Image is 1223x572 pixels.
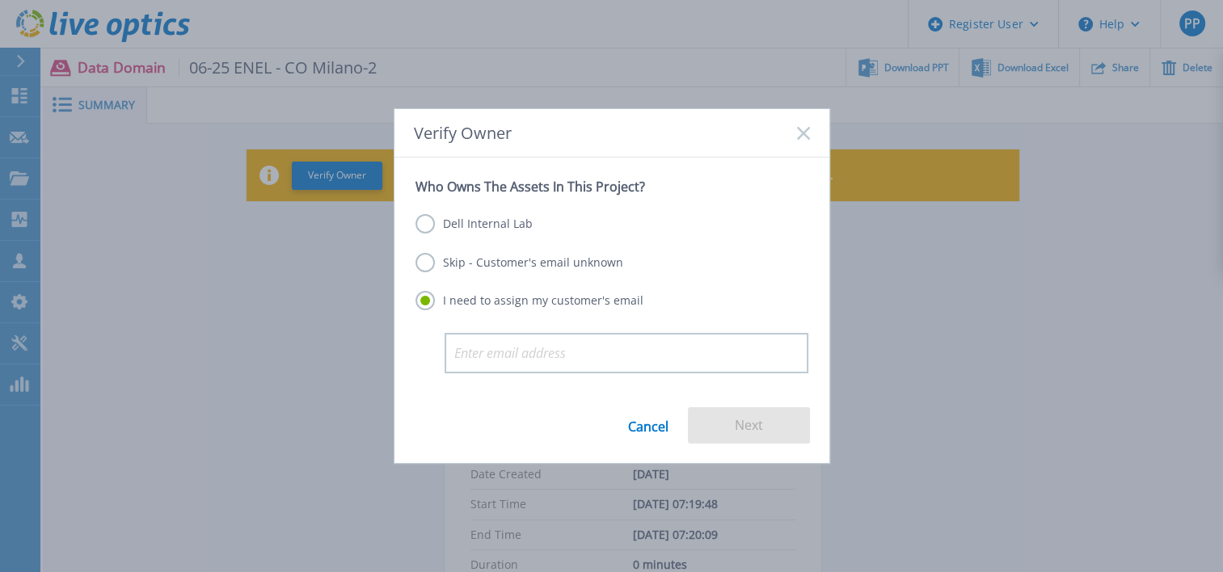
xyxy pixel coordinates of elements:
a: Cancel [628,407,668,444]
label: Dell Internal Lab [415,214,533,233]
label: I need to assign my customer's email [415,291,643,310]
span: Verify Owner [414,124,512,142]
button: Next [688,407,810,444]
input: Enter email address [445,333,808,373]
label: Skip - Customer's email unknown [415,253,623,272]
p: Who Owns The Assets In This Project? [415,179,808,195]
